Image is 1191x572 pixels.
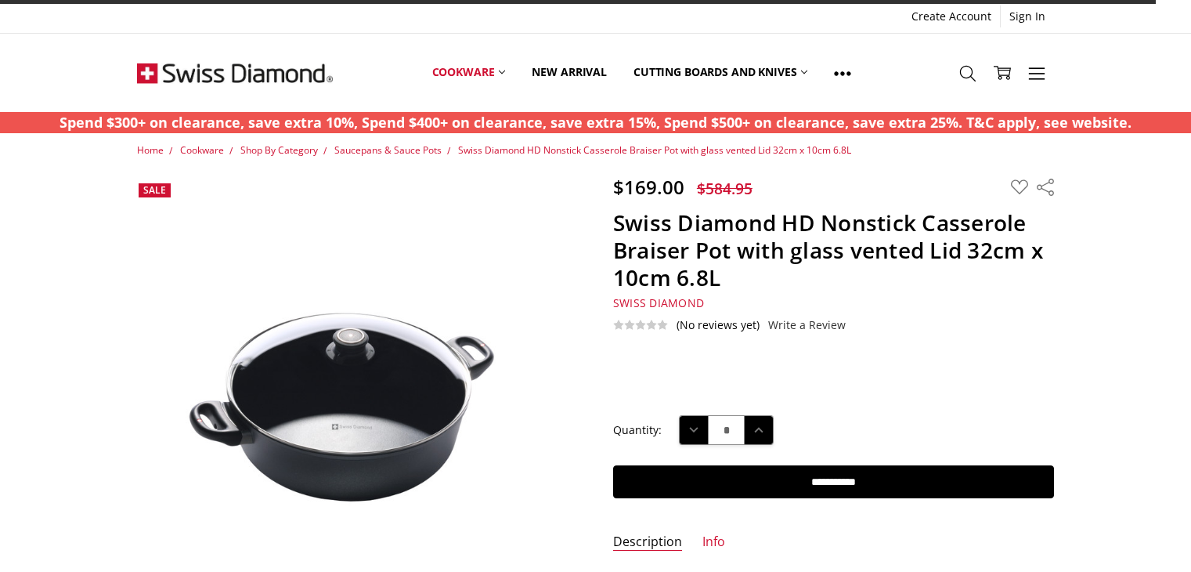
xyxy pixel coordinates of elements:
[1001,5,1054,27] a: Sign In
[137,34,333,112] img: Free Shipping On Every Order
[702,534,725,552] a: Info
[903,5,1000,27] a: Create Account
[458,143,851,157] a: Swiss Diamond HD Nonstick Casserole Braiser Pot with glass vented Lid 32cm x 10cm 6.8L
[240,143,318,157] a: Shop By Category
[620,38,821,107] a: Cutting boards and knives
[334,143,442,157] a: Saucepans & Sauce Pots
[143,183,166,197] span: Sale
[677,319,760,331] span: (No reviews yet)
[613,422,662,439] label: Quantity:
[518,38,619,107] a: New arrival
[60,112,1131,133] p: Spend $300+ on clearance, save extra 10%, Spend $400+ on clearance, save extra 15%, Spend $500+ o...
[419,38,519,107] a: Cookware
[697,178,752,199] span: $584.95
[137,143,164,157] a: Home
[613,295,704,310] span: Swiss Diamond
[768,319,846,331] a: Write a Review
[821,38,864,108] a: Show All
[180,143,224,157] a: Cookware
[613,174,684,200] span: $169.00
[613,534,682,552] a: Description
[613,209,1054,291] h1: Swiss Diamond HD Nonstick Casserole Braiser Pot with glass vented Lid 32cm x 10cm 6.8L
